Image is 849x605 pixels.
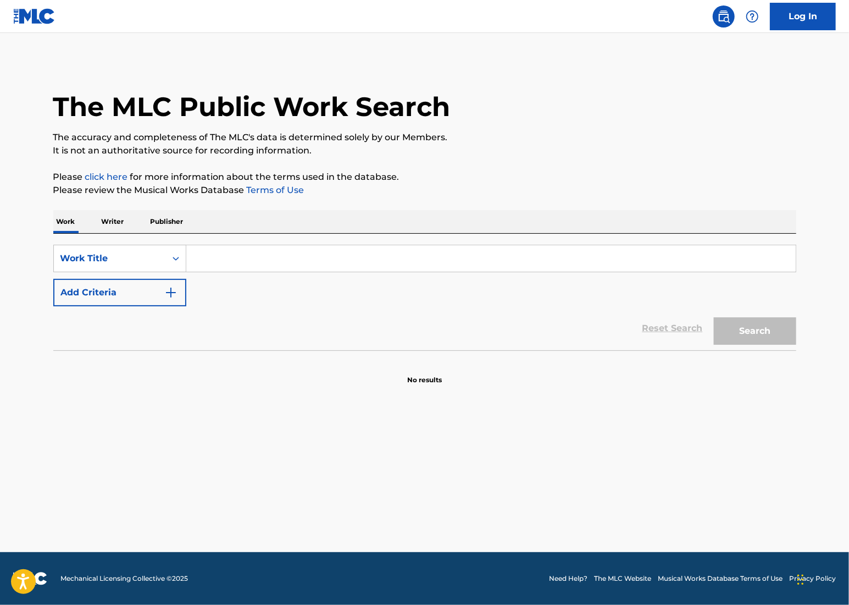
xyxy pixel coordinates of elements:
[53,279,186,306] button: Add Criteria
[53,210,79,233] p: Work
[147,210,187,233] p: Publisher
[164,286,177,299] img: 9d2ae6d4665cec9f34b9.svg
[13,8,56,24] img: MLC Logo
[53,170,796,184] p: Please for more information about the terms used in the database.
[53,245,796,350] form: Search Form
[713,5,735,28] a: Public Search
[13,572,47,585] img: logo
[407,362,442,385] p: No results
[746,10,759,23] img: help
[85,172,128,182] a: click here
[53,90,451,123] h1: The MLC Public Work Search
[741,5,763,28] div: Help
[53,184,796,197] p: Please review the Musical Works Database
[770,3,836,30] a: Log In
[53,131,796,144] p: The accuracy and completeness of The MLC's data is determined solely by our Members.
[53,144,796,157] p: It is not an authoritative source for recording information.
[245,185,304,195] a: Terms of Use
[717,10,730,23] img: search
[594,574,651,584] a: The MLC Website
[794,552,849,605] iframe: Chat Widget
[658,574,783,584] a: Musical Works Database Terms of Use
[549,574,587,584] a: Need Help?
[60,252,159,265] div: Work Title
[797,563,804,596] div: Drag
[60,574,188,584] span: Mechanical Licensing Collective © 2025
[789,574,836,584] a: Privacy Policy
[98,210,127,233] p: Writer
